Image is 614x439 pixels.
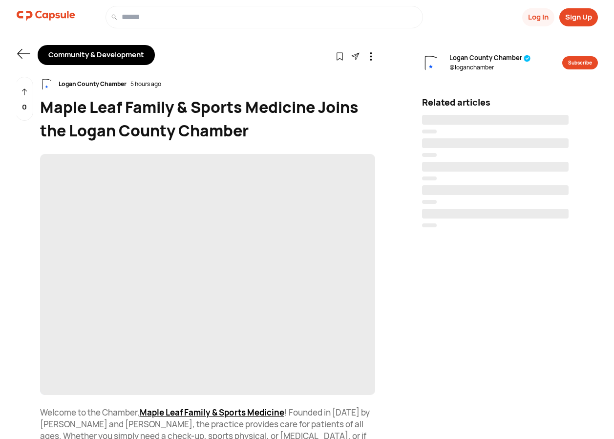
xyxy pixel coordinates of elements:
[422,138,569,148] span: ‌
[40,95,375,142] div: Maple Leaf Family & Sports Medicine Joins the Logan County Chamber
[40,77,55,99] img: resizeImage
[449,53,531,63] span: Logan County Chamber
[422,115,569,125] span: ‌
[40,154,375,395] img: resizeImage
[422,176,437,180] span: ‌
[422,223,437,227] span: ‌
[130,80,161,88] div: 5 hours ago
[22,102,27,113] p: 0
[422,200,437,204] span: ‌
[422,209,569,219] span: ‌
[422,53,442,82] img: resizeImage
[522,8,554,26] button: Log In
[17,6,75,25] img: logo
[55,80,130,88] div: Logan County Chamber
[17,6,75,28] a: logo
[449,63,531,72] span: @ loganchamber
[140,407,284,418] a: Maple Leaf Family & Sports Medicine
[562,56,598,69] button: Subscribe
[40,154,375,395] span: ‌
[38,45,155,65] div: Community & Development
[422,130,437,133] span: ‌
[524,55,531,62] img: tick
[422,185,569,195] span: ‌
[559,8,598,26] button: Sign Up
[422,153,437,157] span: ‌
[422,162,569,172] span: ‌
[422,96,598,109] div: Related articles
